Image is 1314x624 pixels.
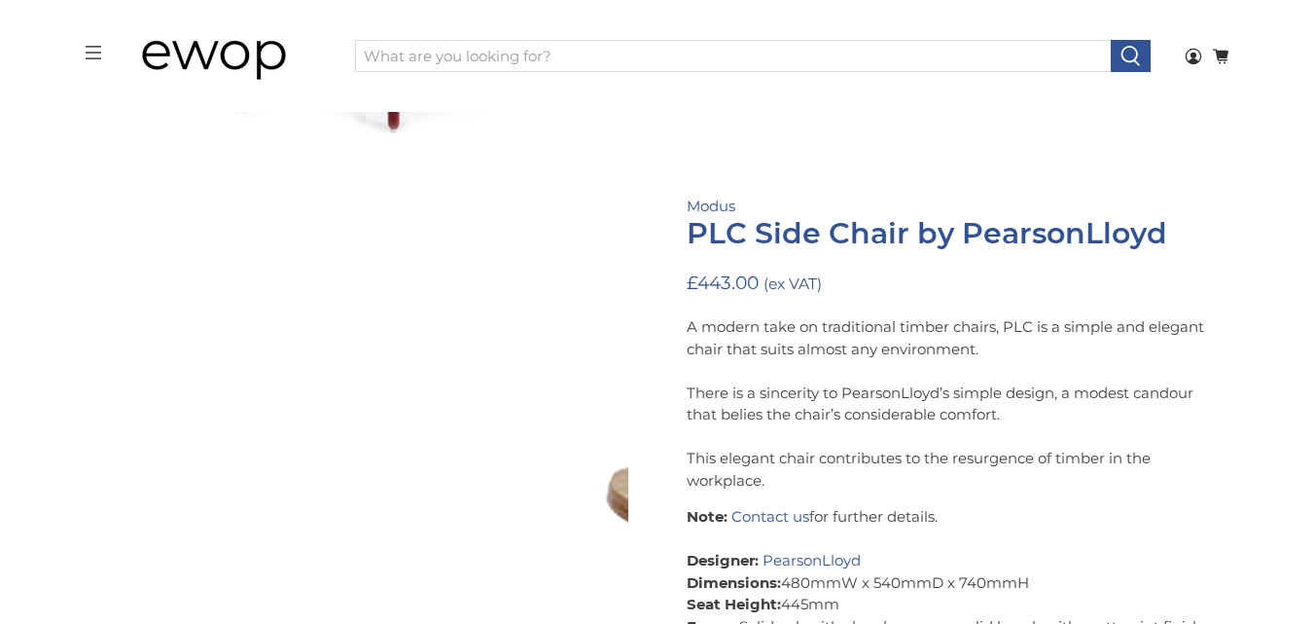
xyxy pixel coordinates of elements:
h1: PLC Side Chair by PearsonLloyd [687,217,1212,250]
strong: Seat Height: [687,595,781,613]
input: What are you looking for? [355,40,1112,73]
span: £443.00 [687,272,759,294]
a: Modus [687,197,735,215]
strong: Designer: [687,551,759,569]
p: A modern take on traditional timber chairs, PLC is a simple and elegant chair that suits almost a... [687,316,1212,492]
a: Contact us [731,507,809,526]
a: PearsonLloyd [763,551,861,569]
strong: Note: [687,507,728,526]
small: (ex VAT) [764,275,822,293]
strong: Dimensions: [687,573,781,592]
